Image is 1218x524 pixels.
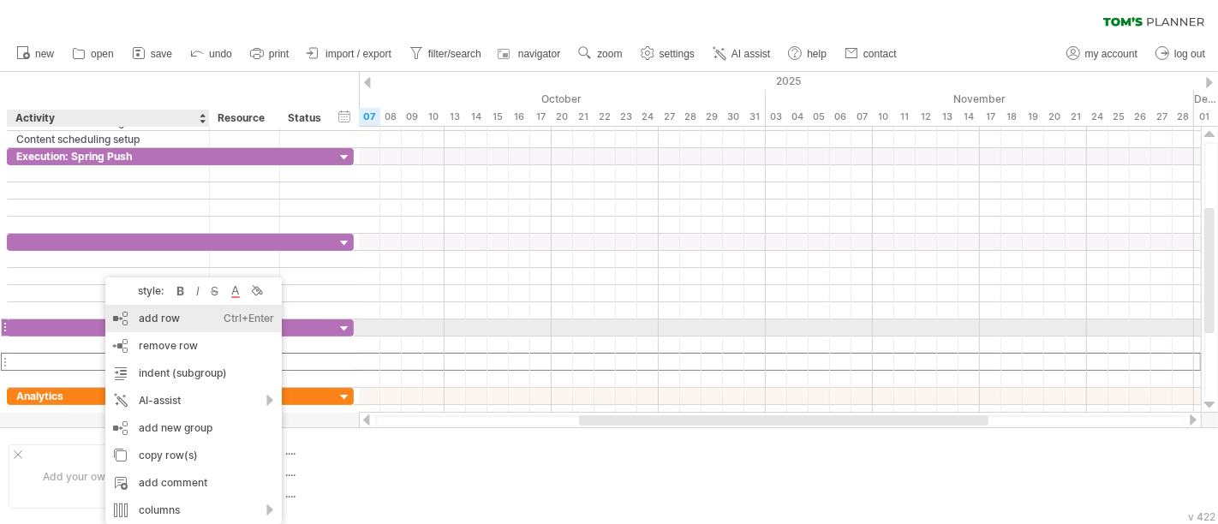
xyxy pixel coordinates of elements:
[1151,43,1210,65] a: log out
[1108,108,1130,126] div: Tuesday, 25 November 2025
[1066,108,1087,126] div: Friday, 21 November 2025
[637,108,659,126] div: Friday, 24 October 2025
[636,43,700,65] a: settings
[1174,48,1205,60] span: log out
[16,131,200,147] div: Content scheduling setup
[186,43,237,65] a: undo
[105,497,282,524] div: columns
[139,339,198,352] span: remove row
[105,360,282,387] div: indent (subgroup)
[787,108,809,126] div: Tuesday, 4 November 2025
[445,108,466,126] div: Monday, 13 October 2025
[285,444,429,458] div: ....
[766,108,787,126] div: Monday, 3 November 2025
[573,108,594,126] div: Tuesday, 21 October 2025
[766,90,1194,108] div: November 2025
[744,108,766,126] div: Friday, 31 October 2025
[1188,510,1215,523] div: v 422
[807,48,827,60] span: help
[428,48,481,60] span: filter/search
[35,48,54,60] span: new
[405,43,487,65] a: filter/search
[68,43,119,65] a: open
[731,48,770,60] span: AI assist
[151,48,172,60] span: save
[288,110,325,127] div: Status
[660,48,695,60] span: settings
[702,108,723,126] div: Wednesday, 29 October 2025
[723,108,744,126] div: Thursday, 30 October 2025
[105,305,282,332] div: add row
[809,108,830,126] div: Wednesday, 5 November 2025
[380,108,402,126] div: Wednesday, 8 October 2025
[1062,43,1143,65] a: my account
[9,444,169,509] div: Add your own logo
[1085,48,1137,60] span: my account
[530,108,552,126] div: Friday, 17 October 2025
[359,108,380,126] div: Tuesday, 7 October 2025
[112,284,172,297] div: style:
[518,48,560,60] span: navigator
[285,486,429,501] div: ....
[1194,108,1215,126] div: Monday, 1 December 2025
[1001,108,1023,126] div: Tuesday, 18 November 2025
[830,108,851,126] div: Thursday, 6 November 2025
[708,43,775,65] a: AI assist
[16,148,200,164] div: Execution: Spring Push
[495,43,565,65] a: navigator
[105,469,282,497] div: add comment
[105,414,282,442] div: add new group
[916,108,937,126] div: Wednesday, 12 November 2025
[680,108,702,126] div: Tuesday, 28 October 2025
[128,43,177,65] a: save
[552,108,573,126] div: Monday, 20 October 2025
[466,108,487,126] div: Tuesday, 14 October 2025
[105,442,282,469] div: copy row(s)
[273,90,766,108] div: October 2025
[1130,108,1151,126] div: Wednesday, 26 November 2025
[594,108,616,126] div: Wednesday, 22 October 2025
[1087,108,1108,126] div: Monday, 24 November 2025
[863,48,897,60] span: contact
[509,108,530,126] div: Thursday, 16 October 2025
[246,43,294,65] a: print
[1044,108,1066,126] div: Thursday, 20 November 2025
[1151,108,1173,126] div: Thursday, 27 November 2025
[937,108,958,126] div: Thursday, 13 November 2025
[894,108,916,126] div: Tuesday, 11 November 2025
[597,48,622,60] span: zoom
[91,48,114,60] span: open
[224,305,274,332] div: Ctrl+Enter
[285,465,429,479] div: ....
[873,108,894,126] div: Monday, 10 November 2025
[1023,108,1044,126] div: Wednesday, 19 November 2025
[302,43,397,65] a: import / export
[269,48,289,60] span: print
[1173,108,1194,126] div: Friday, 28 November 2025
[958,108,980,126] div: Friday, 14 November 2025
[15,110,200,127] div: Activity
[218,110,270,127] div: Resource
[574,43,627,65] a: zoom
[325,48,391,60] span: import / export
[487,108,509,126] div: Wednesday, 15 October 2025
[402,108,423,126] div: Thursday, 9 October 2025
[105,387,282,414] div: AI-assist
[784,43,832,65] a: help
[980,108,1001,126] div: Monday, 17 November 2025
[851,108,873,126] div: Friday, 7 November 2025
[12,43,59,65] a: new
[209,48,232,60] span: undo
[659,108,680,126] div: Monday, 27 October 2025
[840,43,902,65] a: contact
[616,108,637,126] div: Thursday, 23 October 2025
[16,388,200,404] div: Analytics
[423,108,445,126] div: Friday, 10 October 2025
